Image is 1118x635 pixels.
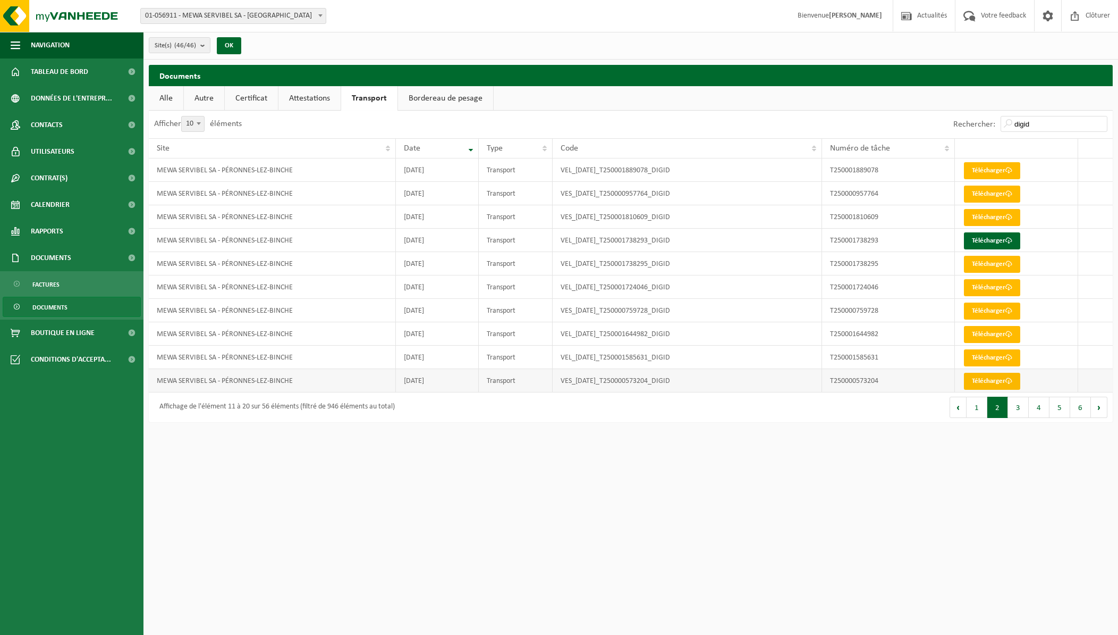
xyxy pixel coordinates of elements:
a: Télécharger [964,326,1020,343]
span: Site(s) [155,38,196,54]
a: Télécharger [964,209,1020,226]
a: Factures [3,274,141,294]
td: VEL_[DATE]_T250001585631_DIGID [553,346,822,369]
span: Utilisateurs [31,138,74,165]
h2: Documents [149,65,1113,86]
a: Documents [3,297,141,317]
td: VEL_[DATE]_T250001644982_DIGID [553,322,822,346]
td: [DATE] [396,252,479,275]
td: Transport [479,346,553,369]
td: Transport [479,275,553,299]
td: MEWA SERVIBEL SA - PÉRONNES-LEZ-BINCHE [149,299,396,322]
a: Autre [184,86,224,111]
a: Télécharger [964,232,1020,249]
strong: [PERSON_NAME] [829,12,882,20]
a: Télécharger [964,279,1020,296]
a: Transport [341,86,397,111]
label: Rechercher: [953,120,995,129]
td: MEWA SERVIBEL SA - PÉRONNES-LEZ-BINCHE [149,158,396,182]
span: 10 [182,116,204,131]
a: Alle [149,86,183,111]
td: MEWA SERVIBEL SA - PÉRONNES-LEZ-BINCHE [149,346,396,369]
td: T250001738295 [822,252,955,275]
td: [DATE] [396,322,479,346]
td: T250000573204 [822,369,955,392]
button: 3 [1008,397,1029,418]
td: [DATE] [396,182,479,205]
td: [DATE] [396,205,479,229]
td: Transport [479,205,553,229]
td: T250001585631 [822,346,955,369]
span: Type [487,144,503,153]
span: Calendrier [31,191,70,218]
span: Code [561,144,578,153]
span: Contacts [31,112,63,138]
span: Boutique en ligne [31,320,95,346]
td: Transport [479,229,553,252]
span: Numéro de tâche [830,144,890,153]
button: Previous [950,397,967,418]
button: 5 [1049,397,1070,418]
label: Afficher éléments [154,120,242,128]
td: VEL_[DATE]_T250001738295_DIGID [553,252,822,275]
a: Attestations [278,86,341,111]
td: MEWA SERVIBEL SA - PÉRONNES-LEZ-BINCHE [149,369,396,392]
count: (46/46) [174,42,196,49]
span: Documents [31,245,71,271]
a: Télécharger [964,373,1020,390]
button: 2 [987,397,1008,418]
button: Site(s)(46/46) [149,37,210,53]
button: Next [1091,397,1107,418]
td: MEWA SERVIBEL SA - PÉRONNES-LEZ-BINCHE [149,252,396,275]
button: 6 [1070,397,1091,418]
span: 01-056911 - MEWA SERVIBEL SA - PÉRONNES-LEZ-BINCHE [140,8,326,24]
td: MEWA SERVIBEL SA - PÉRONNES-LEZ-BINCHE [149,229,396,252]
span: Rapports [31,218,63,245]
td: MEWA SERVIBEL SA - PÉRONNES-LEZ-BINCHE [149,322,396,346]
td: VES_[DATE]_T250000759728_DIGID [553,299,822,322]
a: Télécharger [964,349,1020,366]
button: OK [217,37,241,54]
td: VES_[DATE]_T250000957764_DIGID [553,182,822,205]
td: Transport [479,299,553,322]
td: [DATE] [396,369,479,392]
td: T250001738293 [822,229,955,252]
span: Documents [32,297,67,317]
span: Tableau de bord [31,59,88,85]
td: [DATE] [396,346,479,369]
div: Affichage de l'élément 11 à 20 sur 56 éléments (filtré de 946 éléments au total) [154,398,395,417]
td: Transport [479,369,553,392]
span: Contrat(s) [31,165,67,191]
td: Transport [479,252,553,275]
td: T250000957764 [822,182,955,205]
td: VEL_[DATE]_T250001889078_DIGID [553,158,822,182]
span: Site [157,144,170,153]
a: Télécharger [964,162,1020,179]
td: [DATE] [396,158,479,182]
td: [DATE] [396,275,479,299]
td: Transport [479,158,553,182]
td: VES_[DATE]_T250000573204_DIGID [553,369,822,392]
td: [DATE] [396,229,479,252]
td: T250001889078 [822,158,955,182]
span: Données de l'entrepr... [31,85,112,112]
a: Télécharger [964,256,1020,273]
td: [DATE] [396,299,479,322]
a: Télécharger [964,186,1020,203]
td: T250001644982 [822,322,955,346]
td: VEL_[DATE]_T250001738293_DIGID [553,229,822,252]
td: Transport [479,322,553,346]
span: 01-056911 - MEWA SERVIBEL SA - PÉRONNES-LEZ-BINCHE [141,9,326,23]
span: Factures [32,274,60,295]
a: Télécharger [964,303,1020,320]
a: Bordereau de pesage [398,86,493,111]
td: T250000759728 [822,299,955,322]
span: Navigation [31,32,70,59]
a: Certificat [225,86,278,111]
td: Transport [479,182,553,205]
td: T250001810609 [822,205,955,229]
td: T250001724046 [822,275,955,299]
td: VEL_[DATE]_T250001724046_DIGID [553,275,822,299]
span: Conditions d'accepta... [31,346,111,373]
td: MEWA SERVIBEL SA - PÉRONNES-LEZ-BINCHE [149,205,396,229]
